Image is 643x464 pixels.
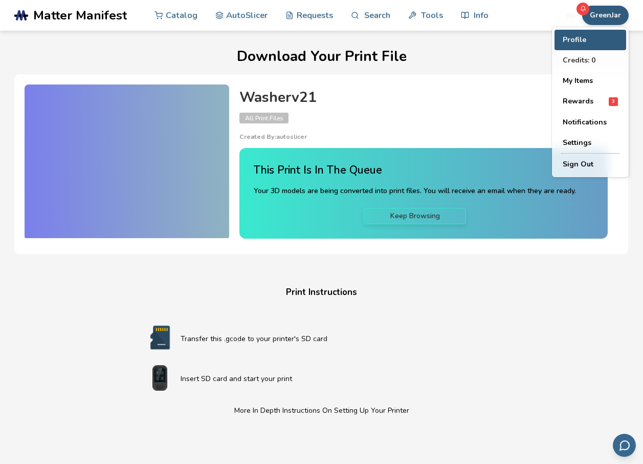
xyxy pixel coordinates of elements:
[140,365,181,391] img: Start print
[239,113,289,123] span: All Print Files
[14,49,629,65] h1: Download Your Print File
[140,405,504,416] p: More In Depth Instructions On Setting Up Your Printer
[254,162,576,178] h4: This Print Is In The Queue
[33,8,127,23] span: Matter Manifest
[239,90,608,106] h4: Washerv21
[582,6,629,25] button: GreenJar
[127,285,516,301] h4: Print Instructions
[552,27,629,177] div: GreenJar
[555,71,626,91] button: My Items
[563,118,607,126] span: Notifications
[181,333,504,344] p: Transfer this .gcode to your printer's SD card
[364,208,466,224] a: Keep Browsing
[140,325,181,350] img: SD card
[555,154,626,175] button: Sign Out
[609,97,618,106] span: 3
[254,185,576,197] p: Your 3D models are being converted into print files. You will receive an email when they are ready.
[613,434,636,457] button: Send feedback via email
[555,30,626,50] button: Profile
[239,133,608,140] p: Created By: autoslicer
[555,133,626,153] button: Settings
[563,97,593,106] span: Rewards
[181,373,504,384] p: Insert SD card and start your print
[555,50,626,71] button: Credits: 0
